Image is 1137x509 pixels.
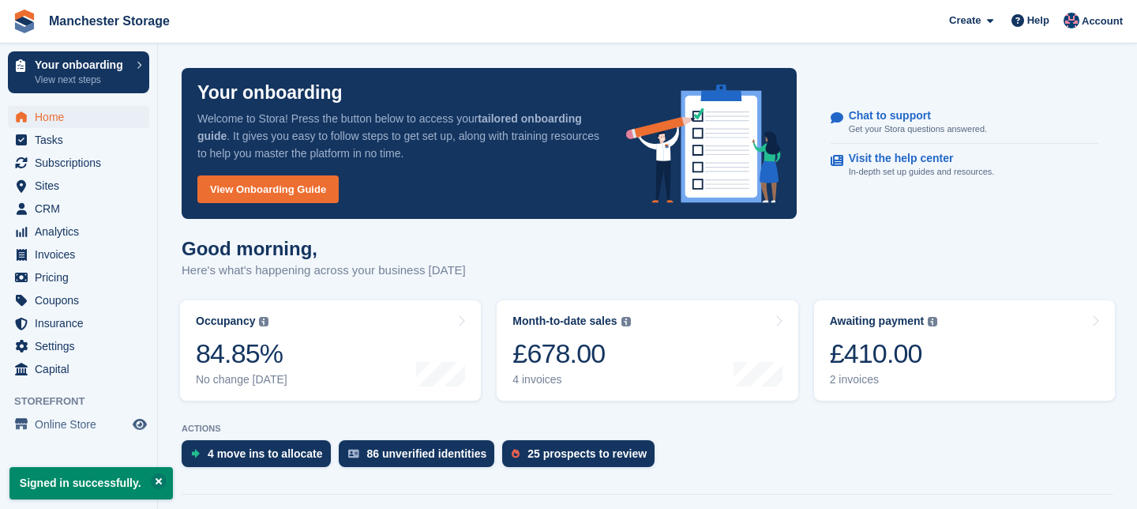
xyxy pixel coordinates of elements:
a: menu [8,413,149,435]
span: Capital [35,358,129,380]
a: menu [8,129,149,151]
span: Subscriptions [35,152,129,174]
a: menu [8,312,149,334]
span: Pricing [35,266,129,288]
h1: Good morning, [182,238,466,259]
a: menu [8,221,149,243]
a: 86 unverified identities [339,440,503,475]
div: No change [DATE] [196,373,287,386]
span: CRM [35,198,129,220]
span: Settings [35,335,129,357]
span: Home [35,106,129,128]
a: menu [8,289,149,311]
p: Chat to support [849,109,974,123]
img: icon-info-grey-7440780725fd019a000dd9b08b2336e03edf1995a4989e88bcd33f0948082b44.svg [621,317,631,326]
a: 25 prospects to review [502,440,662,475]
span: Account [1082,13,1123,29]
p: Your onboarding [35,59,129,70]
img: move_ins_to_allocate_icon-fdf77a2bb77ea45bf5b3d319d69a93e2d87916cf1d5bf7949dd705db3b84f3ca.svg [191,449,200,458]
div: Month-to-date sales [512,315,617,328]
span: Online Store [35,413,129,435]
p: Here's what's happening across your business [DATE] [182,262,466,280]
a: Chat to support Get your Stora questions answered. [831,101,1098,145]
div: £678.00 [512,337,630,370]
a: Your onboarding View next steps [8,51,149,93]
a: menu [8,335,149,357]
span: Insurance [35,312,129,334]
img: icon-info-grey-7440780725fd019a000dd9b08b2336e03edf1995a4989e88bcd33f0948082b44.svg [928,317,937,326]
a: Manchester Storage [43,8,176,34]
a: View Onboarding Guide [197,175,339,203]
span: Tasks [35,129,129,151]
a: menu [8,152,149,174]
a: Visit the help center In-depth set up guides and resources. [831,144,1098,187]
a: menu [8,198,149,220]
a: menu [8,175,149,197]
img: stora-icon-8386f47178a22dfd0bd8f6a31ec36ba5ce8667c1dd55bd0f319d3a0aa187defe.svg [13,9,36,33]
a: 4 move ins to allocate [182,440,339,475]
span: Sites [35,175,129,197]
span: Analytics [35,221,129,243]
a: Preview store [130,415,149,434]
a: menu [8,243,149,266]
p: View next steps [35,73,129,87]
div: 84.85% [196,337,287,370]
span: Invoices [35,243,129,266]
div: 86 unverified identities [367,447,487,460]
a: menu [8,358,149,380]
span: Coupons [35,289,129,311]
a: Month-to-date sales £678.00 4 invoices [497,300,797,401]
div: 2 invoices [830,373,938,386]
img: prospect-51fa495bee0391a8d652442698ab0144808aea92771e9ea1ae160a38d050c398.svg [512,449,520,458]
div: Occupancy [196,315,255,328]
div: 25 prospects to review [527,447,647,460]
p: Signed in successfully. [9,467,173,500]
img: icon-info-grey-7440780725fd019a000dd9b08b2336e03edf1995a4989e88bcd33f0948082b44.svg [259,317,268,326]
span: Help [1027,13,1049,28]
div: Awaiting payment [830,315,925,328]
a: Occupancy 84.85% No change [DATE] [180,300,481,401]
span: Create [949,13,981,28]
a: menu [8,106,149,128]
div: £410.00 [830,337,938,370]
img: verify_identity-adf6edd0f0f0b5bbfe63781bf79b02c33cf7c696d77639b501bdc392416b5a36.svg [348,449,359,458]
p: Your onboarding [197,84,343,102]
div: 4 invoices [512,373,630,386]
p: Visit the help center [849,152,982,165]
a: Awaiting payment £410.00 2 invoices [814,300,1115,401]
p: ACTIONS [182,424,1113,434]
p: Get your Stora questions answered. [849,123,987,136]
div: 4 move ins to allocate [208,447,323,460]
img: onboarding-info-6c161a55d2c0e0a8cae90662b2fe09162a5109e8cc188191df67fb4f79e88e88.svg [626,85,781,203]
p: In-depth set up guides and resources. [849,165,995,179]
span: Storefront [14,394,157,409]
a: menu [8,266,149,288]
p: Welcome to Stora! Press the button below to access your . It gives you easy to follow steps to ge... [197,110,601,162]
